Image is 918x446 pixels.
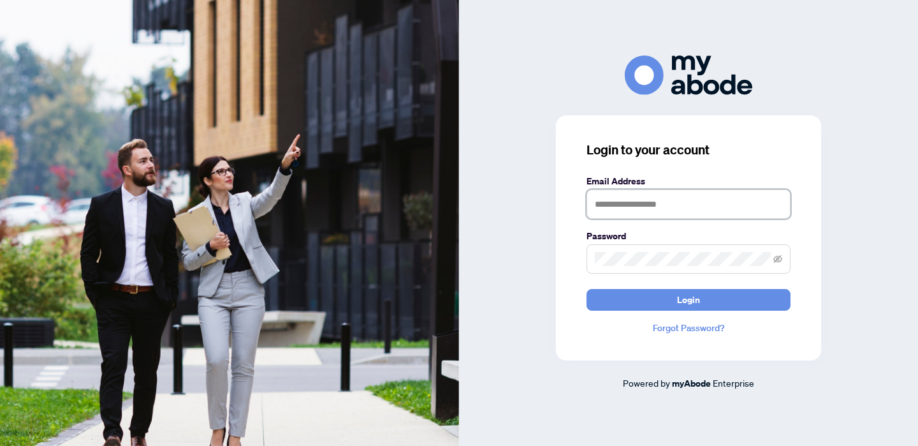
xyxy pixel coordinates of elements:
span: Enterprise [713,377,754,389]
a: Forgot Password? [586,321,790,335]
span: Powered by [623,377,670,389]
label: Email Address [586,174,790,188]
h3: Login to your account [586,141,790,159]
a: myAbode [672,376,711,390]
img: ma-logo [625,56,752,94]
label: Password [586,229,790,243]
button: Login [586,289,790,311]
span: eye-invisible [773,255,782,264]
span: Login [677,290,700,310]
